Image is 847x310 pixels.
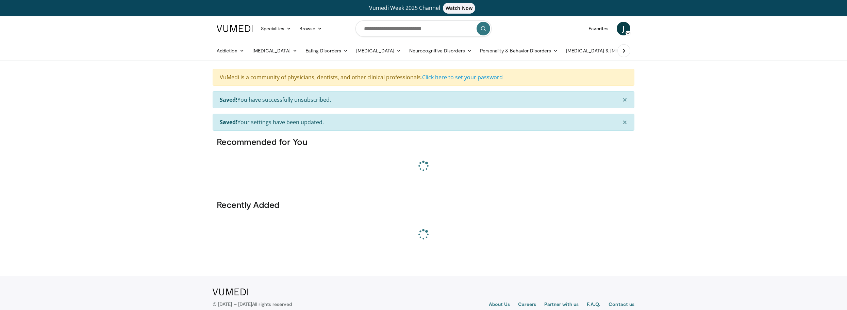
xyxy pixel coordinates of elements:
a: Neurocognitive Disorders [405,44,476,58]
a: Partner with us [544,301,579,309]
p: © [DATE] – [DATE] [213,301,292,308]
a: Eating Disorders [301,44,352,58]
a: F.A.Q. [587,301,600,309]
a: Favorites [584,22,613,35]
span: Watch Now [443,3,475,14]
div: Your settings have been updated. [213,114,634,131]
strong: Saved! [220,118,237,126]
a: Browse [295,22,327,35]
strong: Saved! [220,96,237,103]
a: [MEDICAL_DATA] & [MEDICAL_DATA] [562,44,659,58]
h3: Recommended for You [217,136,630,147]
div: VuMedi is a community of physicians, dentists, and other clinical professionals. [213,69,634,86]
div: You have successfully unsubscribed. [213,91,634,108]
a: Addiction [213,44,248,58]
a: Click here to set your password [422,74,503,81]
a: Specialties [257,22,295,35]
a: [MEDICAL_DATA] [352,44,405,58]
span: All rights reserved [252,301,292,307]
a: [MEDICAL_DATA] [248,44,301,58]
img: VuMedi Logo [213,289,248,295]
button: × [616,92,634,108]
h3: Recently Added [217,199,630,210]
a: Personality & Behavior Disorders [476,44,562,58]
a: J [617,22,630,35]
a: Contact us [609,301,634,309]
a: Careers [518,301,536,309]
img: VuMedi Logo [217,25,253,32]
a: About Us [489,301,510,309]
a: Vumedi Week 2025 ChannelWatch Now [218,3,629,14]
button: × [616,114,634,130]
input: Search topics, interventions [355,20,492,37]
